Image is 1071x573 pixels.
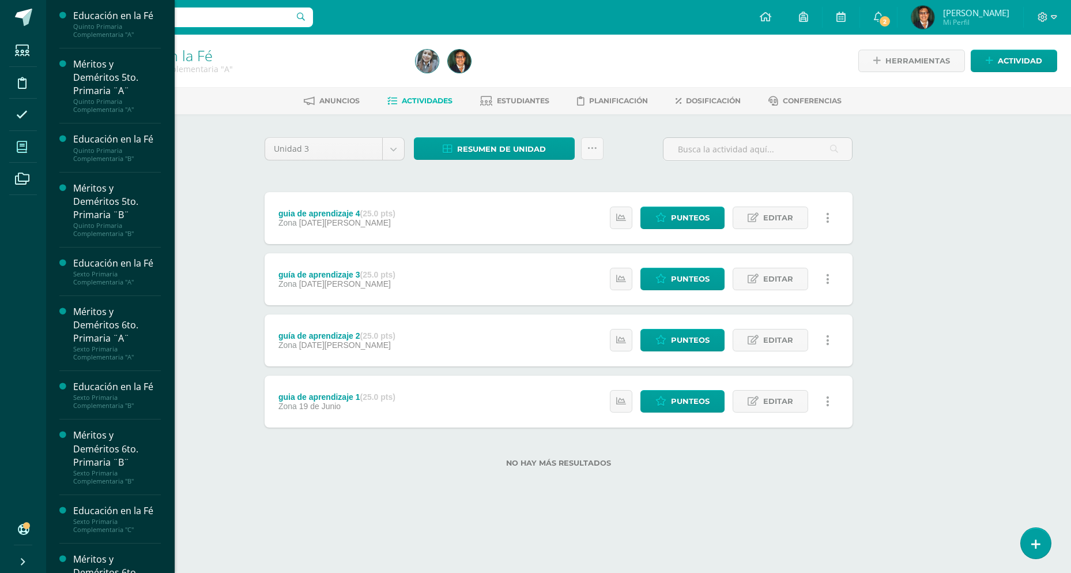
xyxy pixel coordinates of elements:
[278,331,395,340] div: guía de aprendizaje 2
[671,207,710,229] span: Punteos
[589,96,648,105] span: Planificación
[640,268,725,290] a: Punteos
[278,279,297,289] span: Zona
[73,305,161,361] a: Méritos y Deméritos 6to. Primaria ¨A¨Sexto Primaria Complementaria "A"
[274,138,374,160] span: Unidad 3
[73,58,161,114] a: Méritos y Deméritos 5to. Primaria ¨A¨Quinto Primaria Complementaria "A"
[998,50,1042,72] span: Actividad
[783,96,842,105] span: Conferencias
[943,17,1009,27] span: Mi Perfil
[73,380,161,410] a: Educación en la FéSexto Primaria Complementaria "B"
[457,138,546,160] span: Resumen de unidad
[577,92,648,110] a: Planificación
[640,390,725,413] a: Punteos
[73,429,161,485] a: Méritos y Deméritos 6to. Primaria ¨B¨Sexto Primaria Complementaria "B"
[878,15,891,28] span: 2
[971,50,1057,72] a: Actividad
[278,340,297,350] span: Zona
[90,47,402,63] h1: Educación en la Fé
[480,92,549,110] a: Estudiantes
[387,92,452,110] a: Actividades
[278,270,395,279] div: guía de aprendizaje 3
[73,394,161,410] div: Sexto Primaria Complementaria "B"
[73,518,161,534] div: Sexto Primaria Complementaria "C"
[73,147,161,163] div: Quinto Primaria Complementaria "B"
[73,469,161,485] div: Sexto Primaria Complementaria "B"
[686,96,741,105] span: Dosificación
[299,402,341,411] span: 19 de Junio
[73,257,161,286] a: Educación en la FéSexto Primaria Complementaria "A"
[402,96,452,105] span: Actividades
[768,92,842,110] a: Conferencias
[73,380,161,394] div: Educación en la Fé
[763,391,793,412] span: Editar
[278,402,297,411] span: Zona
[911,6,934,29] img: b9c1b873ac2977ebc1e76ab11d9f1297.png
[278,392,395,402] div: guia de aprendizaje 1
[763,268,793,290] span: Editar
[73,98,161,114] div: Quinto Primaria Complementaria "A"
[73,504,161,534] a: Educación en la FéSexto Primaria Complementaria "C"
[671,329,710,351] span: Punteos
[497,96,549,105] span: Estudiantes
[73,345,161,361] div: Sexto Primaria Complementaria "A"
[73,504,161,518] div: Educación en la Fé
[858,50,965,72] a: Herramientas
[360,331,395,340] strong: (25.0 pts)
[319,96,360,105] span: Anuncios
[73,429,161,469] div: Méritos y Deméritos 6to. Primaria ¨B¨
[663,138,852,160] input: Busca la actividad aquí...
[414,137,575,160] a: Resumen de unidad
[448,50,471,73] img: b9c1b873ac2977ebc1e76ab11d9f1297.png
[73,257,161,270] div: Educación en la Fé
[360,392,395,402] strong: (25.0 pts)
[73,9,161,23] div: Educación en la Fé
[278,209,395,218] div: guia de aprendizaje 4
[671,391,710,412] span: Punteos
[416,50,439,73] img: 93a01b851a22af7099796f9ee7ca9c46.png
[73,270,161,286] div: Sexto Primaria Complementaria "A"
[54,8,313,27] input: Busca un usuario...
[73,58,161,98] div: Méritos y Deméritos 5to. Primaria ¨A¨
[73,133,161,146] div: Educación en la Fé
[278,218,297,227] span: Zona
[360,270,395,279] strong: (25.0 pts)
[304,92,360,110] a: Anuncios
[265,459,853,467] label: No hay más resultados
[73,9,161,39] a: Educación en la FéQuinto Primaria Complementaria "A"
[265,138,404,160] a: Unidad 3
[763,207,793,229] span: Editar
[640,207,725,229] a: Punteos
[90,63,402,74] div: Quinto Primaria Complementaria 'A'
[73,222,161,238] div: Quinto Primaria Complementaria "B"
[763,329,793,351] span: Editar
[73,182,161,238] a: Méritos y Deméritos 5to. Primaria ¨B¨Quinto Primaria Complementaria "B"
[73,182,161,222] div: Méritos y Deméritos 5to. Primaria ¨B¨
[943,7,1009,18] span: [PERSON_NAME]
[73,133,161,162] a: Educación en la FéQuinto Primaria Complementaria "B"
[360,209,395,218] strong: (25.0 pts)
[299,218,391,227] span: [DATE][PERSON_NAME]
[299,279,391,289] span: [DATE][PERSON_NAME]
[676,92,741,110] a: Dosificación
[73,305,161,345] div: Méritos y Deméritos 6to. Primaria ¨A¨
[73,23,161,39] div: Quinto Primaria Complementaria "A"
[671,268,710,290] span: Punteos
[885,50,950,72] span: Herramientas
[640,329,725,351] a: Punteos
[299,340,391,350] span: [DATE][PERSON_NAME]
